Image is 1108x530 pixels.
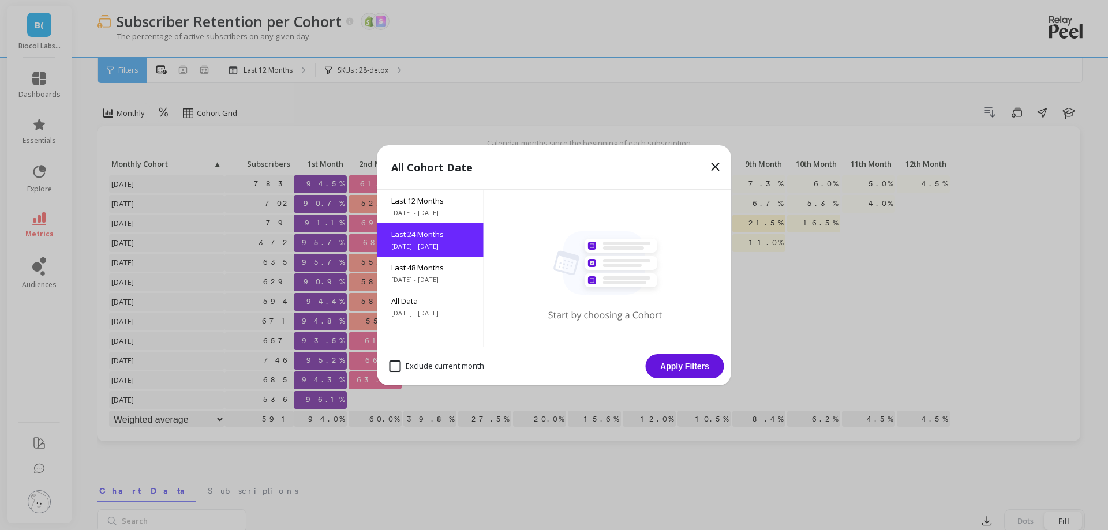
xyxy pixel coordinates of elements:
[390,360,484,372] span: Exclude current month
[391,275,470,284] span: [DATE] - [DATE]
[391,242,470,251] span: [DATE] - [DATE]
[391,309,470,318] span: [DATE] - [DATE]
[391,229,470,239] span: Last 24 Months
[391,208,470,217] span: [DATE] - [DATE]
[391,296,470,306] span: All Data
[646,354,724,378] button: Apply Filters
[391,196,470,206] span: Last 12 Months
[391,159,473,175] p: All Cohort Date
[391,262,470,273] span: Last 48 Months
